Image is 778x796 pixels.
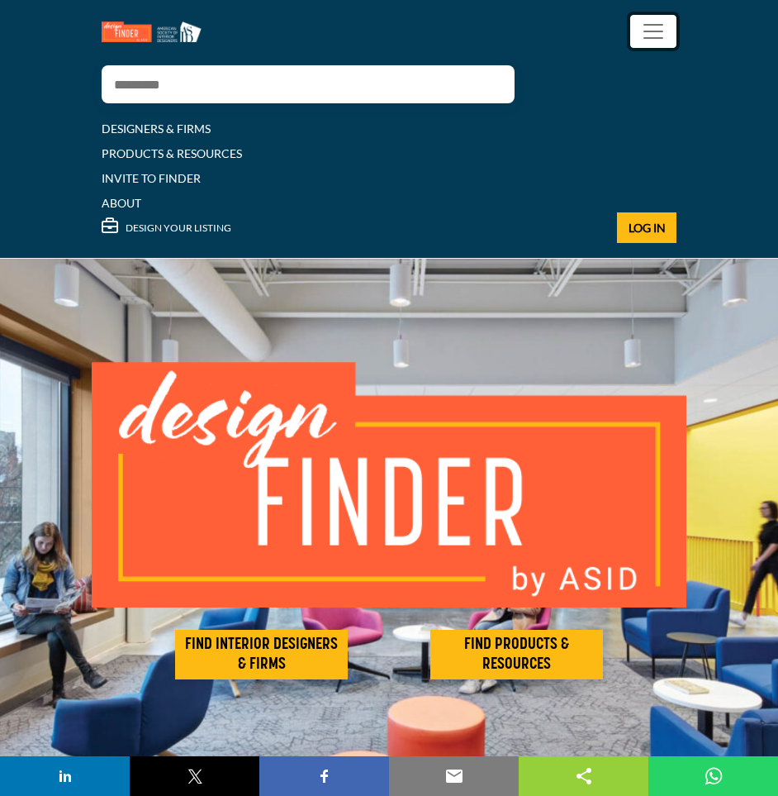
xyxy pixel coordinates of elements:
[102,171,201,185] a: INVITE TO FINDER
[92,362,686,608] img: image
[315,766,334,786] img: facebook sharing button
[430,630,603,679] button: FIND PRODUCTS & RESOURCES
[102,146,242,160] a: PRODUCTS & RESOURCES
[102,218,231,238] div: DESIGN YOUR LISTING
[102,196,141,210] a: ABOUT
[629,221,666,235] span: Log In
[704,766,723,786] img: whatsapp sharing button
[185,766,205,786] img: twitter sharing button
[102,122,211,136] a: DESIGNERS & FIRMS
[55,766,75,786] img: linkedin sharing button
[175,630,348,679] button: FIND INTERIOR DESIGNERS & FIRMS
[126,222,231,235] h5: DESIGN YOUR LISTING
[574,766,594,786] img: sharethis sharing button
[435,635,598,674] h2: FIND PRODUCTS & RESOURCES
[102,65,482,103] input: Search
[630,15,676,48] button: Toggle navigation
[180,635,343,674] h2: FIND INTERIOR DESIGNERS & FIRMS
[444,766,464,786] img: email sharing button
[102,21,210,42] img: Site Logo
[617,212,676,243] button: Log In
